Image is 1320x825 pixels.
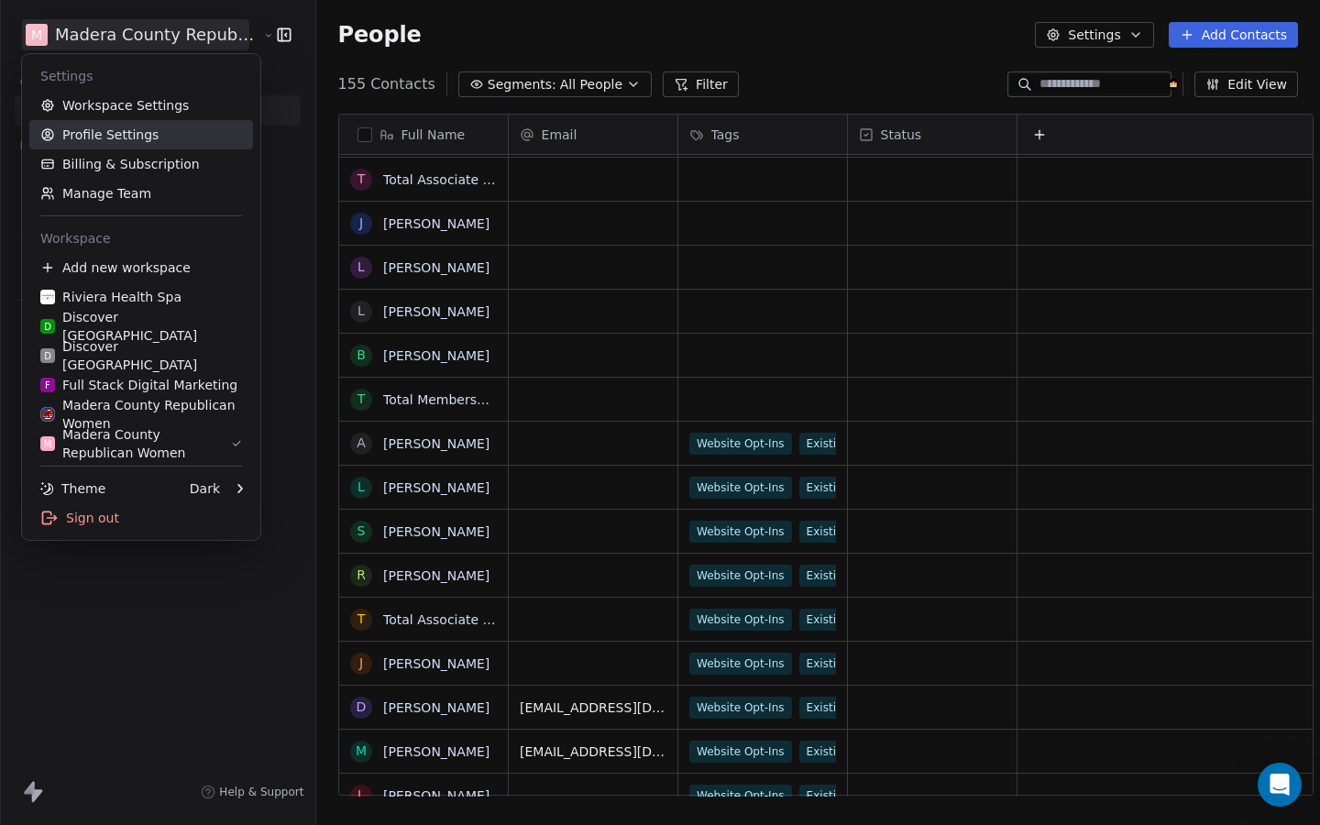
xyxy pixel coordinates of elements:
div: Add new workspace [29,253,253,282]
div: Theme [40,479,105,498]
a: Profile Settings [29,120,253,149]
a: Workspace Settings [29,91,253,120]
img: 1000032821.jpg [40,290,55,304]
div: Workspace [29,224,253,253]
span: D [44,349,51,363]
div: Riviera Health Spa [40,288,181,306]
span: F [45,379,50,392]
div: Madera County Republican Women [40,425,231,462]
div: Sign out [29,503,253,533]
a: Manage Team [29,179,253,208]
a: Billing & Subscription [29,149,253,179]
img: Logo%20-%20SVG%20-%20MCRW%20(1).png [40,407,55,422]
span: D [44,320,51,334]
div: Madera County Republican Women [40,396,242,433]
div: Dark [190,479,220,498]
div: Discover [GEOGRAPHIC_DATA] [40,308,242,345]
div: Settings [29,61,253,91]
div: Full Stack Digital Marketing [40,376,237,394]
div: Discover [GEOGRAPHIC_DATA] [40,337,242,374]
span: M [44,437,52,451]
